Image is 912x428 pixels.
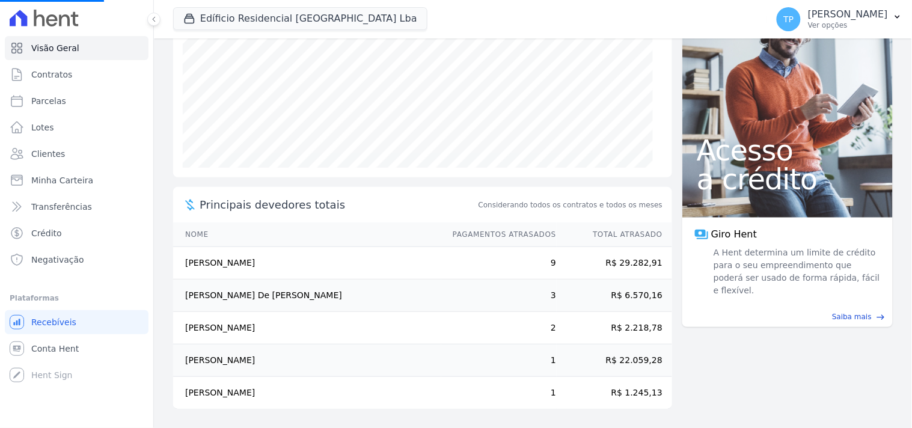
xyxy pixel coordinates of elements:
[697,136,878,165] span: Acesso
[31,174,93,186] span: Minha Carteira
[557,312,672,344] td: R$ 2.218,78
[31,316,76,328] span: Recebíveis
[711,246,881,297] span: A Hent determina um limite de crédito para o seu empreendimento que poderá ser usado de forma ráp...
[5,337,148,361] a: Conta Hent
[557,377,672,409] td: R$ 1.245,13
[5,195,148,219] a: Transferências
[441,377,557,409] td: 1
[5,142,148,166] a: Clientes
[557,222,672,247] th: Total Atrasado
[877,313,886,322] span: east
[173,7,427,30] button: Edíficio Residencial [GEOGRAPHIC_DATA] Lba
[10,291,144,305] div: Plataformas
[31,148,65,160] span: Clientes
[5,89,148,113] a: Parcelas
[31,343,79,355] span: Conta Hent
[31,69,72,81] span: Contratos
[31,254,84,266] span: Negativação
[441,222,557,247] th: Pagamentos Atrasados
[173,377,441,409] td: [PERSON_NAME]
[5,63,148,87] a: Contratos
[557,344,672,377] td: R$ 22.059,28
[808,8,888,20] p: [PERSON_NAME]
[5,310,148,334] a: Recebíveis
[173,344,441,377] td: [PERSON_NAME]
[557,280,672,312] td: R$ 6.570,16
[441,312,557,344] td: 2
[31,42,79,54] span: Visão Geral
[173,312,441,344] td: [PERSON_NAME]
[557,247,672,280] td: R$ 29.282,91
[200,197,476,213] span: Principais devedores totais
[441,247,557,280] td: 9
[697,165,878,194] span: a crédito
[690,311,886,322] a: Saiba mais east
[784,15,794,23] span: TP
[173,222,441,247] th: Nome
[31,121,54,133] span: Lotes
[31,201,92,213] span: Transferências
[479,200,663,210] span: Considerando todos os contratos e todos os meses
[808,20,888,30] p: Ver opções
[5,115,148,139] a: Lotes
[767,2,912,36] button: TP [PERSON_NAME] Ver opções
[441,344,557,377] td: 1
[832,311,872,322] span: Saiba mais
[5,221,148,245] a: Crédito
[31,227,62,239] span: Crédito
[5,248,148,272] a: Negativação
[5,36,148,60] a: Visão Geral
[173,247,441,280] td: [PERSON_NAME]
[5,168,148,192] a: Minha Carteira
[31,95,66,107] span: Parcelas
[173,280,441,312] td: [PERSON_NAME] De [PERSON_NAME]
[441,280,557,312] td: 3
[711,227,757,242] span: Giro Hent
